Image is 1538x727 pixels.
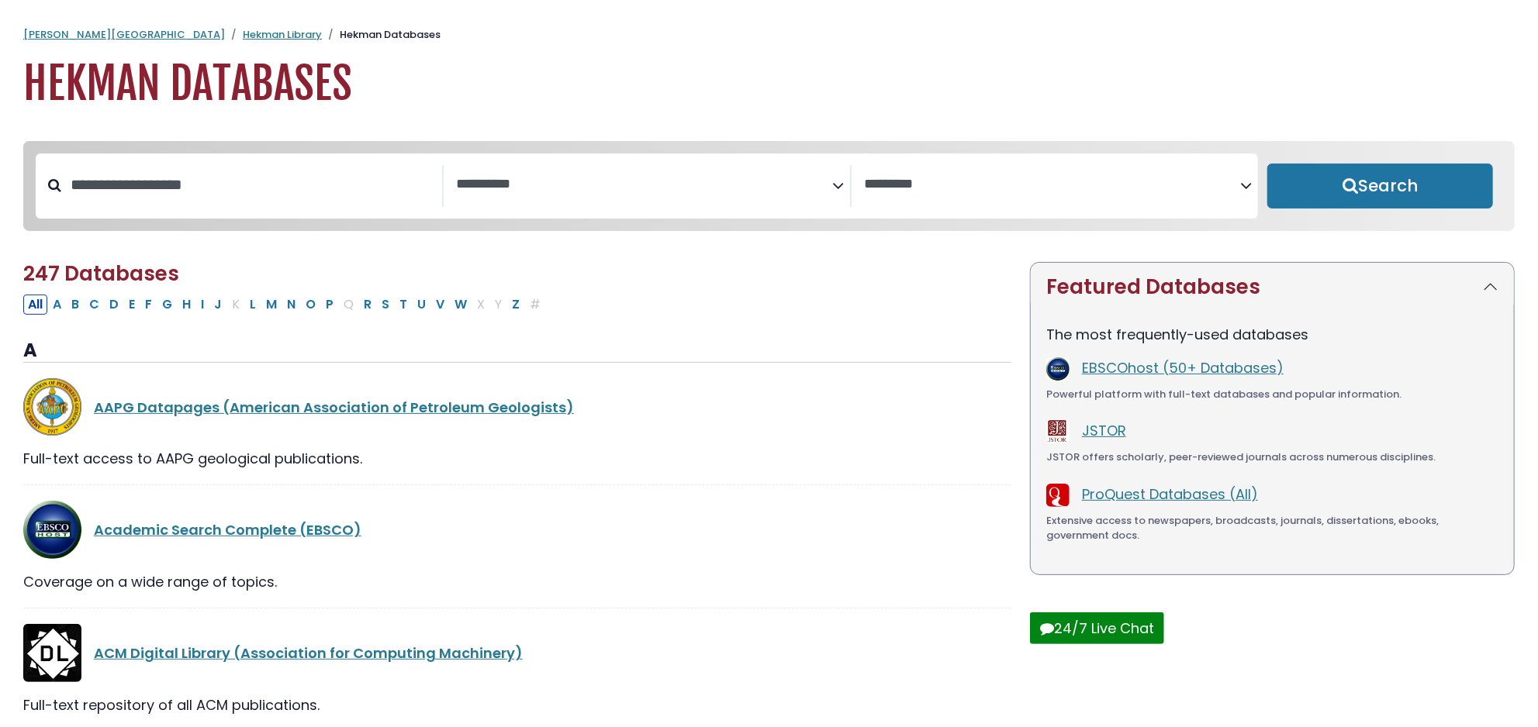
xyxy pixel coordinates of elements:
button: Filter Results E [124,295,140,315]
button: Filter Results T [395,295,412,315]
button: Filter Results P [321,295,338,315]
button: Filter Results Z [507,295,524,315]
textarea: Search [456,177,832,193]
nav: breadcrumb [23,27,1515,43]
a: Academic Search Complete (EBSCO) [94,520,361,539]
button: Filter Results B [67,295,84,315]
button: All [23,295,47,315]
button: Filter Results O [301,295,320,315]
a: AAPG Datapages (American Association of Petroleum Geologists) [94,398,574,417]
h3: A [23,339,1011,363]
a: EBSCOhost (50+ Databases) [1082,358,1284,377]
button: Filter Results L [245,295,261,315]
a: JSTOR [1082,421,1126,440]
input: Search database by title or keyword [61,172,442,198]
button: Filter Results I [196,295,209,315]
p: The most frequently-used databases [1046,324,1498,345]
button: Featured Databases [1031,263,1514,312]
button: Filter Results M [261,295,282,315]
li: Hekman Databases [322,27,441,43]
div: JSTOR offers scholarly, peer-reviewed journals across numerous disciplines. [1046,450,1498,465]
span: 247 Databases [23,260,179,288]
a: ACM Digital Library (Association for Computing Machinery) [94,643,523,663]
div: Powerful platform with full-text databases and popular information. [1046,387,1498,402]
button: Filter Results G [157,295,177,315]
button: Filter Results N [282,295,300,315]
a: [PERSON_NAME][GEOGRAPHIC_DATA] [23,27,225,42]
a: Hekman Library [243,27,322,42]
div: Full-text repository of all ACM publications. [23,694,1011,715]
div: Coverage on a wide range of topics. [23,571,1011,592]
button: Filter Results A [48,295,66,315]
button: Filter Results J [209,295,226,315]
button: Filter Results F [140,295,157,315]
button: Filter Results D [105,295,123,315]
button: Filter Results C [85,295,104,315]
button: Filter Results R [359,295,376,315]
div: Alpha-list to filter by first letter of database name [23,294,547,313]
h1: Hekman Databases [23,58,1515,110]
button: 24/7 Live Chat [1030,612,1164,644]
button: Filter Results S [377,295,394,315]
button: Filter Results H [178,295,195,315]
div: Full-text access to AAPG geological publications. [23,448,1011,469]
nav: Search filters [23,141,1515,231]
textarea: Search [864,177,1240,193]
button: Filter Results V [431,295,449,315]
a: ProQuest Databases (All) [1082,484,1258,504]
button: Submit for Search Results [1267,164,1493,208]
button: Filter Results W [450,295,472,315]
button: Filter Results U [413,295,430,315]
div: Extensive access to newspapers, broadcasts, journals, dissertations, ebooks, government docs. [1046,513,1498,543]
